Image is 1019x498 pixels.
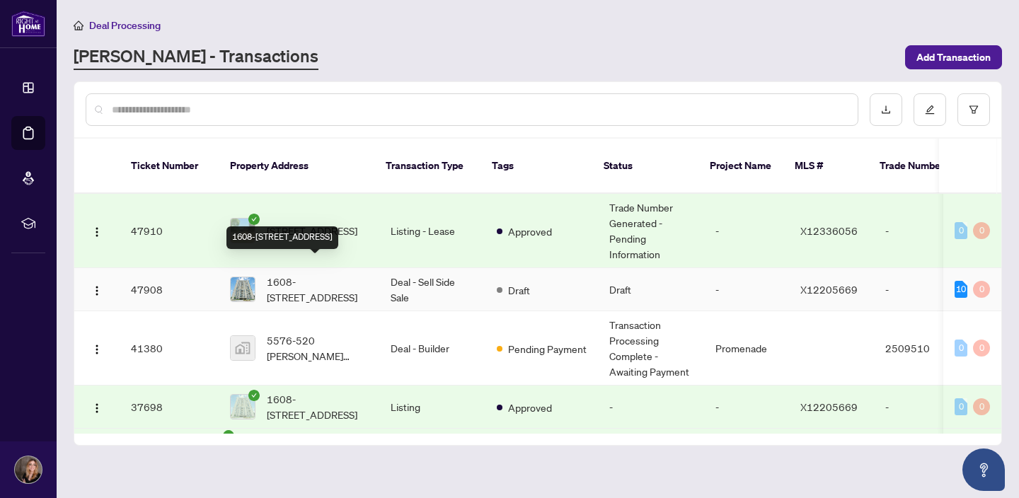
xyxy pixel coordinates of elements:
img: logo [11,11,45,37]
th: Tags [480,139,592,194]
td: 37698 [120,386,219,429]
td: 47908 [120,268,219,311]
td: - [598,386,704,429]
button: download [870,93,902,126]
td: Listing - Lease [379,194,485,268]
td: 2509510 [874,311,973,386]
span: check-circle [248,390,260,401]
div: 0 [955,222,967,239]
button: Logo [86,278,108,301]
span: Approved [508,224,552,239]
a: [PERSON_NAME] - Transactions [74,45,318,70]
span: check-circle [223,430,234,441]
td: - [704,268,789,311]
th: Trade Number [868,139,967,194]
td: - [704,194,789,268]
span: check-circle [248,214,260,225]
td: - [874,194,973,268]
div: 0 [973,281,990,298]
img: thumbnail-img [231,336,255,360]
th: Status [592,139,698,194]
td: Deal - Builder [379,311,485,386]
th: Ticket Number [120,139,219,194]
button: Logo [86,337,108,359]
div: 0 [955,398,967,415]
th: Property Address [219,139,374,194]
td: Draft [598,268,704,311]
td: Promenade [704,311,789,386]
span: filter [969,105,979,115]
td: - [704,386,789,429]
button: filter [957,93,990,126]
span: edit [925,105,935,115]
img: Profile Icon [15,456,42,483]
div: 1608-[STREET_ADDRESS] [226,226,338,249]
td: Listing [379,386,485,429]
img: thumbnail-img [231,219,255,243]
span: home [74,21,84,30]
img: Logo [91,344,103,355]
span: 5576-520 [PERSON_NAME] Private, [GEOGRAPHIC_DATA], [GEOGRAPHIC_DATA], [GEOGRAPHIC_DATA] [267,332,368,364]
td: 41380 [120,311,219,386]
span: [STREET_ADDRESS] [267,223,357,238]
td: - [874,386,973,429]
span: 1608-[STREET_ADDRESS] [267,274,368,305]
span: X12336056 [800,224,858,237]
div: 0 [973,340,990,357]
span: Deal Processing [89,19,161,32]
div: 0 [973,398,990,415]
div: 0 [955,340,967,357]
td: Deal - Sell Side Sale [379,268,485,311]
span: Add Transaction [916,46,991,69]
div: 0 [973,222,990,239]
button: Logo [86,395,108,418]
span: 1608-[STREET_ADDRESS] [267,391,368,422]
button: Add Transaction [905,45,1002,69]
th: MLS # [783,139,868,194]
span: X12205669 [800,283,858,296]
img: Logo [91,226,103,238]
button: Open asap [962,448,1005,491]
td: Trade Number Generated - Pending Information [598,194,704,268]
img: Logo [91,285,103,296]
td: 47910 [120,194,219,268]
img: thumbnail-img [231,277,255,301]
button: Logo [86,219,108,242]
td: Transaction Processing Complete - Awaiting Payment [598,311,704,386]
button: edit [914,93,946,126]
th: Project Name [698,139,783,194]
th: Transaction Type [374,139,480,194]
span: download [881,105,891,115]
img: Logo [91,403,103,414]
span: Draft [508,282,530,298]
div: 10 [955,281,967,298]
span: Approved [508,400,552,415]
td: - [874,268,973,311]
img: thumbnail-img [231,395,255,419]
span: Pending Payment [508,341,587,357]
span: X12205669 [800,400,858,413]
